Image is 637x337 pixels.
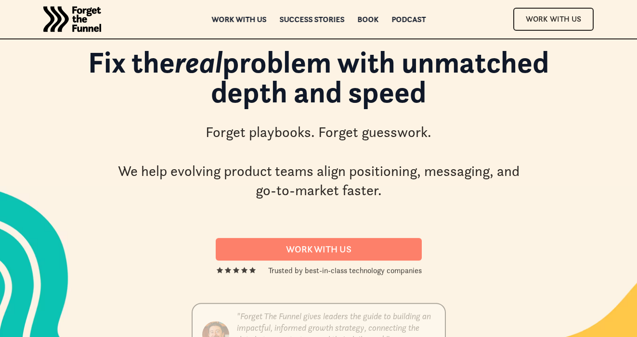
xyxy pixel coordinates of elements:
[114,123,523,200] div: Forget playbooks. Forget guesswork. We help evolving product teams align positioning, messaging, ...
[357,16,378,23] a: Book
[227,244,410,255] div: Work With us
[513,8,594,30] a: Work With Us
[175,43,222,81] em: real
[391,16,426,23] a: Podcast
[216,238,422,261] a: Work With us
[268,264,422,276] div: Trusted by best-in-class technology companies
[211,16,266,23] a: Work with us
[279,16,344,23] a: Success Stories
[58,47,579,117] h1: Fix the problem with unmatched depth and speed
